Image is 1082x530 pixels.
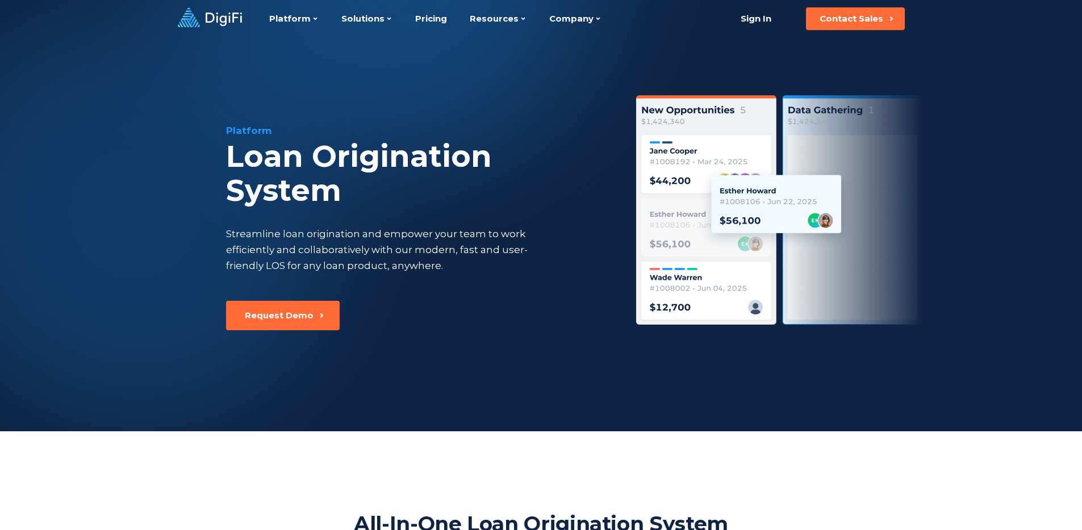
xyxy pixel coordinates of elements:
[806,7,905,30] button: Contact Sales
[226,301,340,330] button: Request Demo
[226,140,608,208] div: Loan Origination System
[245,310,314,321] div: Request Demo
[727,7,786,30] a: Sign In
[226,124,608,137] div: Platform
[820,13,883,24] div: Contact Sales
[226,226,549,274] div: Streamline loan origination and empower your team to work efficiently and collaboratively with ou...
